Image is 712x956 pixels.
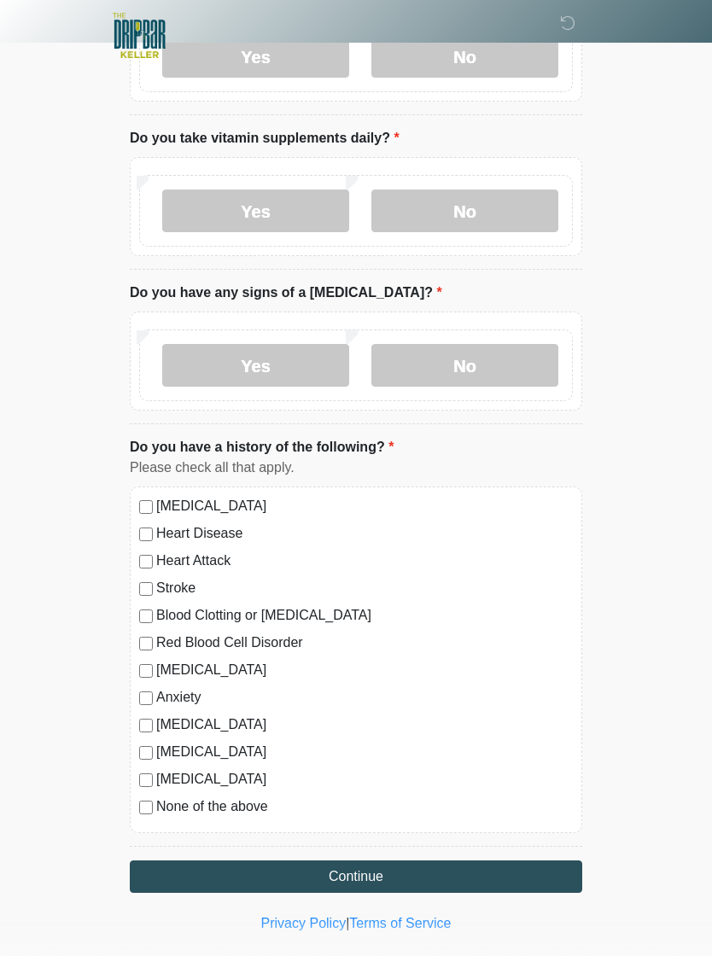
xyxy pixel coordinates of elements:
[139,691,153,705] input: Anxiety
[156,523,573,544] label: Heart Disease
[139,637,153,650] input: Red Blood Cell Disorder
[371,344,558,387] label: No
[156,714,573,735] label: [MEDICAL_DATA]
[130,128,400,149] label: Do you take vitamin supplements daily?
[156,578,573,598] label: Stroke
[371,189,558,232] label: No
[139,746,153,760] input: [MEDICAL_DATA]
[156,742,573,762] label: [MEDICAL_DATA]
[156,687,573,708] label: Anxiety
[162,344,349,387] label: Yes
[130,437,394,458] label: Do you have a history of the following?
[156,605,573,626] label: Blood Clotting or [MEDICAL_DATA]
[346,916,349,930] a: |
[130,860,582,893] button: Continue
[139,528,153,541] input: Heart Disease
[139,555,153,568] input: Heart Attack
[139,773,153,787] input: [MEDICAL_DATA]
[162,189,349,232] label: Yes
[139,500,153,514] input: [MEDICAL_DATA]
[130,458,582,478] div: Please check all that apply.
[139,582,153,596] input: Stroke
[156,496,573,516] label: [MEDICAL_DATA]
[156,632,573,653] label: Red Blood Cell Disorder
[156,660,573,680] label: [MEDICAL_DATA]
[139,801,153,814] input: None of the above
[113,13,166,58] img: The DRIPBaR - Keller Logo
[156,796,573,817] label: None of the above
[139,664,153,678] input: [MEDICAL_DATA]
[349,916,451,930] a: Terms of Service
[156,769,573,790] label: [MEDICAL_DATA]
[139,609,153,623] input: Blood Clotting or [MEDICAL_DATA]
[261,916,347,930] a: Privacy Policy
[156,551,573,571] label: Heart Attack
[139,719,153,732] input: [MEDICAL_DATA]
[130,283,442,303] label: Do you have any signs of a [MEDICAL_DATA]?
